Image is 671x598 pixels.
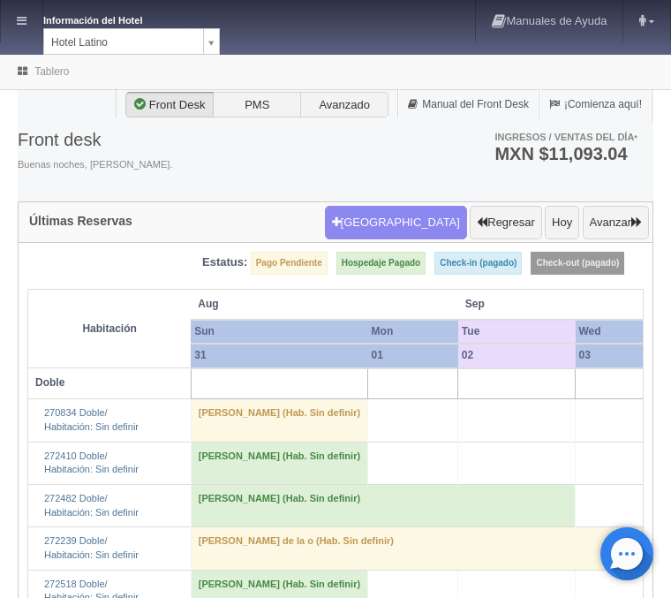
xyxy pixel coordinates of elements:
a: 272410 Doble/Habitación: Sin definir [44,450,139,475]
dt: Información del Hotel [43,9,185,28]
label: Estatus: [202,254,247,271]
a: Manual del Front Desk [398,87,539,122]
label: Hospedaje Pagado [336,252,426,275]
label: Pago Pendiente [251,252,328,275]
button: [GEOGRAPHIC_DATA] [325,206,467,239]
td: [PERSON_NAME] (Hab. Sin definir) [191,399,367,442]
h4: Últimas Reservas [29,215,132,228]
th: 31 [191,344,367,367]
button: Regresar [470,206,541,239]
b: Doble [35,376,64,389]
td: [PERSON_NAME] (Hab. Sin definir) [191,484,575,526]
button: Avanzar [583,206,649,239]
label: Check-in (pagado) [434,252,522,275]
span: Aug [198,297,451,312]
a: Tablero [34,65,69,78]
h3: MXN $11,093.04 [494,145,637,163]
label: PMS [213,92,301,118]
span: Hotel Latino [51,29,196,56]
th: 01 [368,344,458,367]
label: Avanzado [300,92,388,118]
td: [PERSON_NAME] (Hab. Sin definir) [191,442,367,484]
a: 272239 Doble/Habitación: Sin definir [44,535,139,560]
th: 02 [458,344,576,367]
h3: Front desk [18,130,172,149]
button: Hoy [545,206,579,239]
span: Buenas noches, [PERSON_NAME]. [18,158,172,172]
th: Mon [368,320,458,344]
label: Check-out (pagado) [531,252,624,275]
a: Hotel Latino [43,28,220,55]
span: Ingresos / Ventas del día [494,132,637,142]
a: ¡Comienza aquí! [539,87,652,122]
th: Tue [458,320,576,344]
a: 272482 Doble/Habitación: Sin definir [44,493,139,518]
th: Sun [191,320,367,344]
label: Front Desk [125,92,214,118]
a: 270834 Doble/Habitación: Sin definir [44,407,139,432]
strong: Habitación [82,322,136,335]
